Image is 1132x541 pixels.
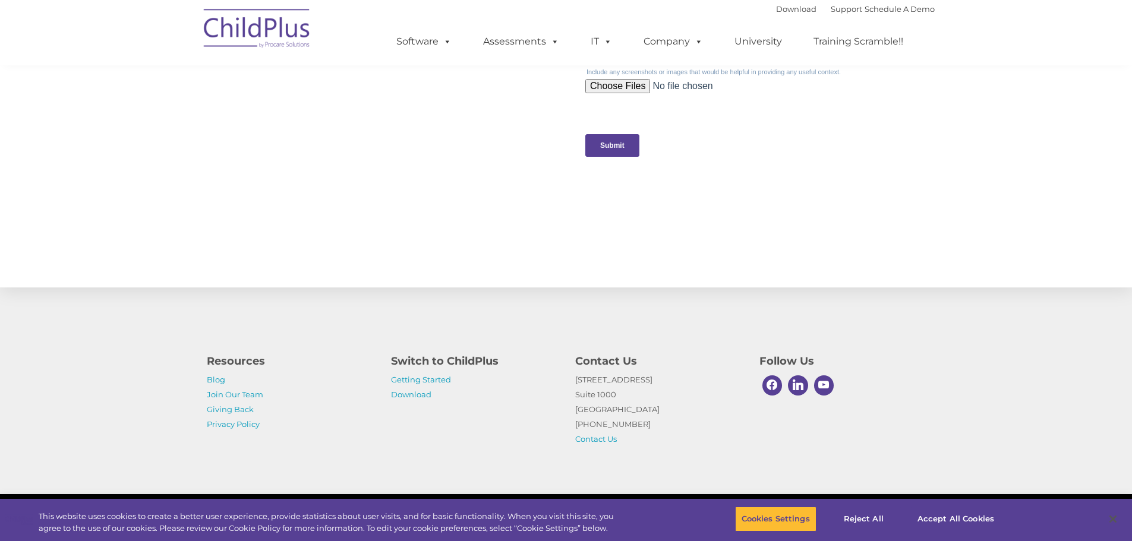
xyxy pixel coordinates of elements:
[827,507,901,531] button: Reject All
[198,1,317,60] img: ChildPlus by Procare Solutions
[865,4,935,14] a: Schedule A Demo
[831,4,862,14] a: Support
[579,30,624,53] a: IT
[802,30,915,53] a: Training Scramble!!
[1100,506,1126,532] button: Close
[723,30,794,53] a: University
[207,375,225,384] a: Blog
[207,390,263,399] a: Join Our Team
[776,4,935,14] font: |
[776,4,816,14] a: Download
[165,78,201,87] span: Last name
[575,434,617,444] a: Contact Us
[391,375,451,384] a: Getting Started
[207,353,373,369] h4: Resources
[785,372,811,398] a: Linkedin
[207,419,260,429] a: Privacy Policy
[811,372,837,398] a: Youtube
[759,372,786,398] a: Facebook
[632,30,715,53] a: Company
[391,353,557,369] h4: Switch to ChildPlus
[384,30,463,53] a: Software
[575,353,742,369] h4: Contact Us
[391,390,431,399] a: Download
[759,353,926,369] h4: Follow Us
[911,507,1001,531] button: Accept All Cookies
[575,372,742,447] p: [STREET_ADDRESS] Suite 1000 [GEOGRAPHIC_DATA] [PHONE_NUMBER]
[39,511,623,534] div: This website uses cookies to create a better user experience, provide statistics about user visit...
[471,30,571,53] a: Assessments
[207,404,254,414] a: Giving Back
[165,127,216,136] span: Phone number
[735,507,816,531] button: Cookies Settings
